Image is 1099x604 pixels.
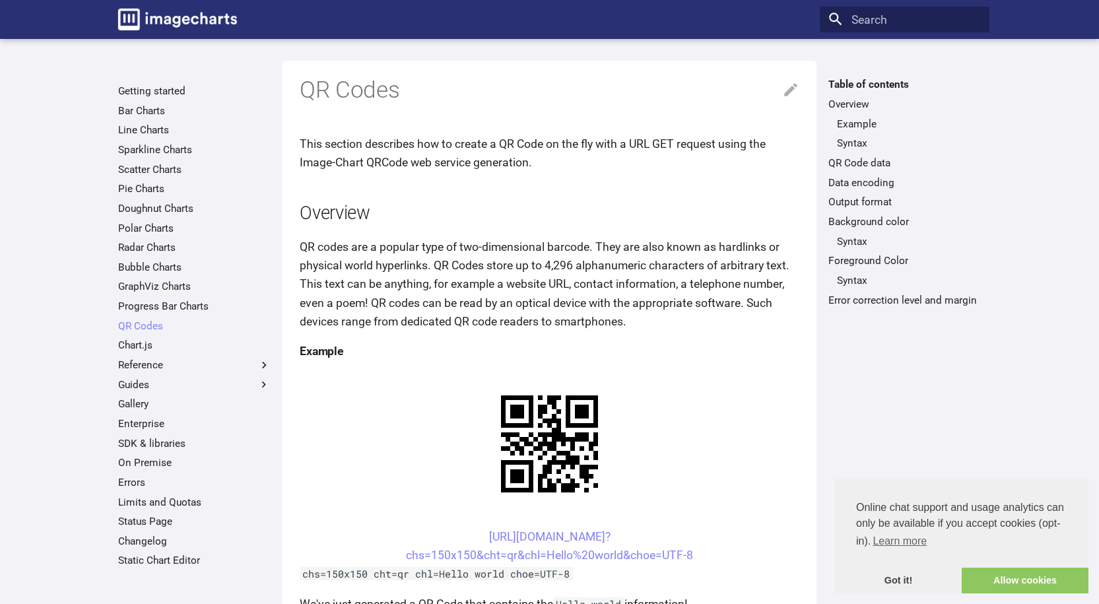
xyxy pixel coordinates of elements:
a: Getting started [118,84,271,98]
a: Bar Charts [118,104,271,117]
a: Doughnut Charts [118,202,271,215]
a: On Premise [118,456,271,469]
a: Error correction level and margin [828,294,981,307]
a: Progress Bar Charts [118,300,271,313]
a: Scatter Charts [118,163,271,176]
a: allow cookies [962,568,1088,594]
a: Status Page [118,515,271,528]
label: Table of contents [820,78,989,91]
span: Online chat support and usage analytics can only be available if you accept cookies (opt-in). [856,500,1067,551]
img: logo [118,9,237,30]
div: cookieconsent [835,479,1088,593]
a: Foreground Color [828,254,981,267]
h2: Overview [300,201,799,226]
a: Syntax [837,274,981,287]
code: chs=150x150 cht=qr chl=Hello world choe=UTF-8 [300,567,573,580]
p: QR codes are a popular type of two-dimensional barcode. They are also known as hardlinks or physi... [300,238,799,331]
a: Radar Charts [118,241,271,254]
a: Limits and Quotas [118,496,271,509]
input: Search [820,7,989,33]
a: Static Chart Editor [118,554,271,567]
a: Syntax [837,137,981,150]
a: [URL][DOMAIN_NAME]?chs=150x150&cht=qr&chl=Hello%20world&choe=UTF-8 [406,530,693,562]
a: Example [837,117,981,131]
a: Errors [118,476,271,489]
label: Guides [118,378,271,391]
a: Overview [828,98,981,111]
a: Data encoding [828,176,981,189]
a: Pie Charts [118,182,271,195]
a: QR Code data [828,156,981,170]
a: Image-Charts documentation [112,3,243,36]
h4: Example [300,342,799,360]
a: Background color [828,215,981,228]
nav: Foreground Color [828,274,981,287]
nav: Table of contents [820,78,989,306]
a: Sparkline Charts [118,143,271,156]
a: dismiss cookie message [835,568,962,594]
a: Changelog [118,535,271,548]
a: SDK & libraries [118,437,271,450]
a: Enterprise [118,417,271,430]
a: Gallery [118,397,271,411]
a: Output format [828,195,981,209]
a: GraphViz Charts [118,280,271,293]
a: Bubble Charts [118,261,271,274]
h1: QR Codes [300,75,799,106]
a: Line Charts [118,123,271,137]
a: Syntax [837,235,981,248]
a: learn more about cookies [871,531,929,551]
p: This section describes how to create a QR Code on the fly with a URL GET request using the Image-... [300,135,799,172]
img: chart [478,372,621,516]
a: Chart.js [118,339,271,352]
nav: Background color [828,235,981,248]
nav: Overview [828,117,981,151]
label: Reference [118,358,271,372]
a: Polar Charts [118,222,271,235]
a: QR Codes [118,319,271,333]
